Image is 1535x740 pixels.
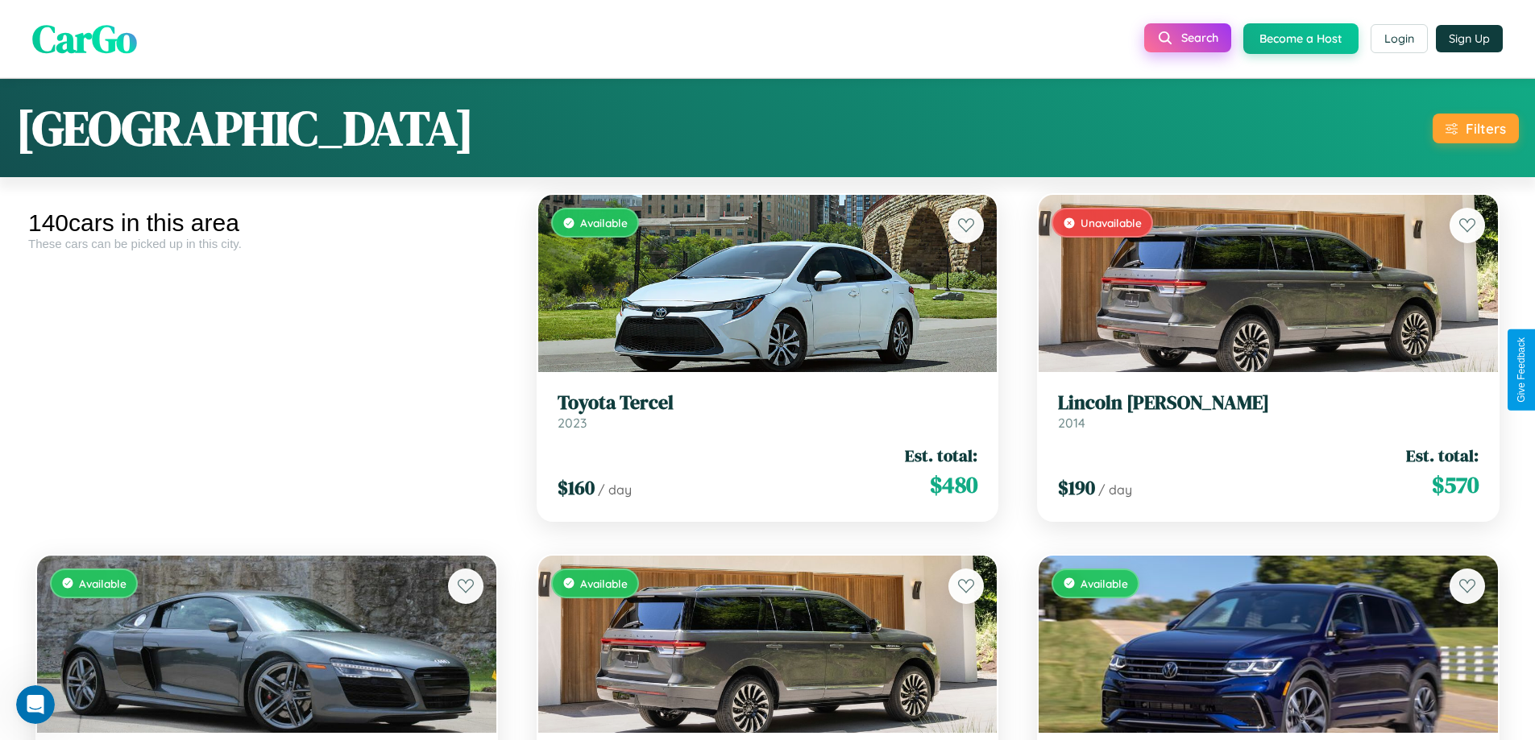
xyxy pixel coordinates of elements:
[1081,577,1128,590] span: Available
[1144,23,1231,52] button: Search
[1371,24,1428,53] button: Login
[1432,469,1479,501] span: $ 570
[580,216,628,229] span: Available
[1058,391,1479,415] h3: Lincoln [PERSON_NAME]
[1081,216,1142,229] span: Unavailable
[16,95,474,161] h1: [GEOGRAPHIC_DATA]
[558,391,978,415] h3: Toyota Tercel
[558,474,595,501] span: $ 160
[1058,474,1095,501] span: $ 190
[1058,415,1085,431] span: 2014
[1433,114,1519,143] button: Filters
[558,415,587,431] span: 2023
[558,391,978,431] a: Toyota Tercel2023
[1181,31,1218,45] span: Search
[905,444,977,467] span: Est. total:
[1406,444,1479,467] span: Est. total:
[79,577,127,590] span: Available
[1516,337,1527,403] div: Give Feedback
[28,237,505,250] div: These cars can be picked up in this city.
[28,209,505,237] div: 140 cars in this area
[16,685,55,724] iframe: Intercom live chat
[1466,120,1506,137] div: Filters
[1098,482,1132,498] span: / day
[930,469,977,501] span: $ 480
[580,577,628,590] span: Available
[1058,391,1479,431] a: Lincoln [PERSON_NAME]2014
[1436,25,1503,52] button: Sign Up
[1243,23,1359,54] button: Become a Host
[32,12,137,65] span: CarGo
[598,482,632,498] span: / day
